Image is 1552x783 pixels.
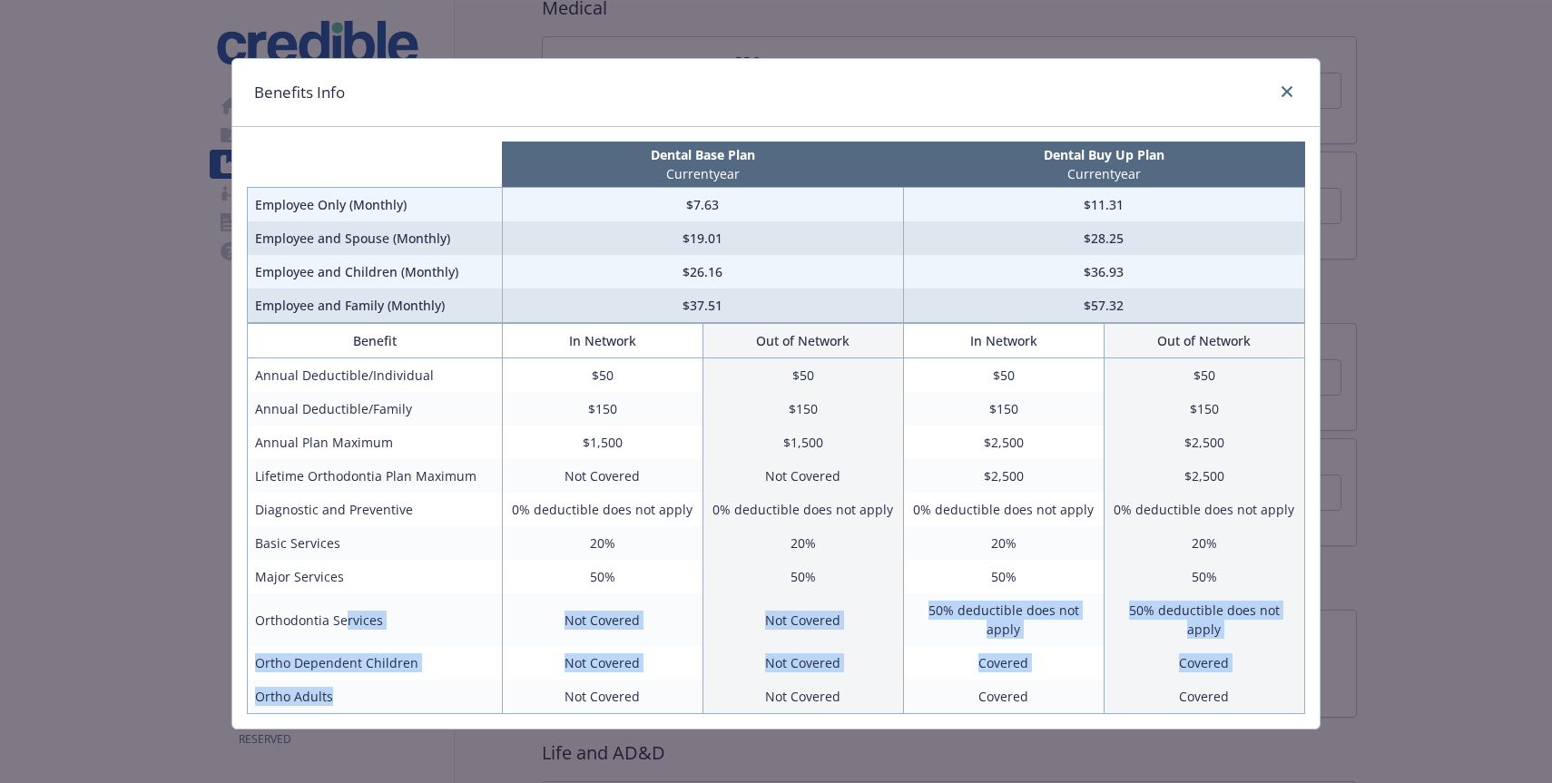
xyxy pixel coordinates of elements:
[702,593,903,646] td: Not Covered
[502,221,903,255] td: $19.01
[903,255,1304,289] td: $36.93
[502,646,702,680] td: Not Covered
[248,680,503,714] td: Ortho Adults
[248,289,503,323] td: Employee and Family (Monthly)
[248,560,503,593] td: Major Services
[502,493,702,526] td: 0% deductible does not apply
[248,459,503,493] td: Lifetime Orthodontia Plan Maximum
[1104,560,1304,593] td: 50%
[502,526,702,560] td: 20%
[702,560,903,593] td: 50%
[903,324,1104,358] th: In Network
[702,358,903,393] td: $50
[903,221,1304,255] td: $28.25
[702,526,903,560] td: 20%
[907,164,1301,183] p: Current year
[702,426,903,459] td: $1,500
[903,526,1104,560] td: 20%
[231,58,1321,729] div: compare plan details
[248,358,503,393] td: Annual Deductible/Individual
[702,680,903,714] td: Not Covered
[903,392,1104,426] td: $150
[1104,392,1304,426] td: $150
[248,188,503,222] td: Employee Only (Monthly)
[248,526,503,560] td: Basic Services
[502,426,702,459] td: $1,500
[248,392,503,426] td: Annual Deductible/Family
[502,188,903,222] td: $7.63
[903,646,1104,680] td: Covered
[903,358,1104,393] td: $50
[1104,324,1304,358] th: Out of Network
[1104,593,1304,646] td: 50% deductible does not apply
[1104,459,1304,493] td: $2,500
[248,142,503,188] th: intentionally left blank
[502,358,702,393] td: $50
[1104,358,1304,393] td: $50
[1104,646,1304,680] td: Covered
[903,459,1104,493] td: $2,500
[907,145,1301,164] p: Dental Buy Up Plan
[903,560,1104,593] td: 50%
[248,255,503,289] td: Employee and Children (Monthly)
[248,593,503,646] td: Orthodontia Services
[254,81,345,104] h1: Benefits Info
[502,324,702,358] th: In Network
[702,646,903,680] td: Not Covered
[702,459,903,493] td: Not Covered
[702,493,903,526] td: 0% deductible does not apply
[903,426,1104,459] td: $2,500
[502,289,903,323] td: $37.51
[248,493,503,526] td: Diagnostic and Preventive
[248,646,503,680] td: Ortho Dependent Children
[502,680,702,714] td: Not Covered
[903,493,1104,526] td: 0% deductible does not apply
[702,392,903,426] td: $150
[502,560,702,593] td: 50%
[248,221,503,255] td: Employee and Spouse (Monthly)
[702,324,903,358] th: Out of Network
[502,392,702,426] td: $150
[506,164,899,183] p: Current year
[903,188,1304,222] td: $11.31
[248,426,503,459] td: Annual Plan Maximum
[1276,81,1298,103] a: close
[506,145,899,164] p: Dental Base Plan
[903,680,1104,714] td: Covered
[502,459,702,493] td: Not Covered
[248,324,503,358] th: Benefit
[903,593,1104,646] td: 50% deductible does not apply
[1104,680,1304,714] td: Covered
[502,255,903,289] td: $26.16
[903,289,1304,323] td: $57.32
[502,593,702,646] td: Not Covered
[1104,526,1304,560] td: 20%
[1104,493,1304,526] td: 0% deductible does not apply
[1104,426,1304,459] td: $2,500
